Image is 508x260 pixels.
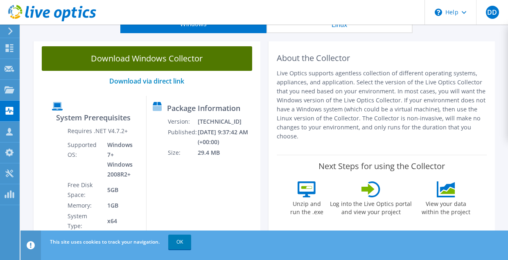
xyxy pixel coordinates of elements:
[101,211,140,231] td: x64
[56,113,131,122] label: System Prerequisites
[67,140,101,180] td: Supported OS:
[109,77,184,86] a: Download via direct link
[101,180,140,200] td: 5GB
[197,116,257,127] td: [TECHNICAL_ID]
[318,161,445,171] label: Next Steps for using the Collector
[168,235,191,249] a: OK
[42,46,252,71] a: Download Windows Collector
[330,197,412,216] label: Log into the Live Optics portal and view your project
[167,147,197,158] td: Size:
[416,197,475,216] label: View your data within the project
[50,238,160,245] span: This site uses cookies to track your navigation.
[67,180,101,200] td: Free Disk Space:
[167,127,197,147] td: Published:
[197,147,257,158] td: 29.4 MB
[167,104,240,112] label: Package Information
[167,116,197,127] td: Version:
[101,140,140,180] td: Windows 7+ Windows 2008R2+
[277,53,487,63] h2: About the Collector
[67,200,101,211] td: Memory:
[197,127,257,147] td: [DATE] 9:37:42 AM (+00:00)
[67,211,101,231] td: System Type:
[68,127,128,135] label: Requires .NET V4.7.2+
[277,69,487,141] p: Live Optics supports agentless collection of different operating systems, appliances, and applica...
[101,200,140,211] td: 1GB
[486,6,499,19] span: DD
[288,197,325,216] label: Unzip and run the .exe
[435,9,442,16] svg: \n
